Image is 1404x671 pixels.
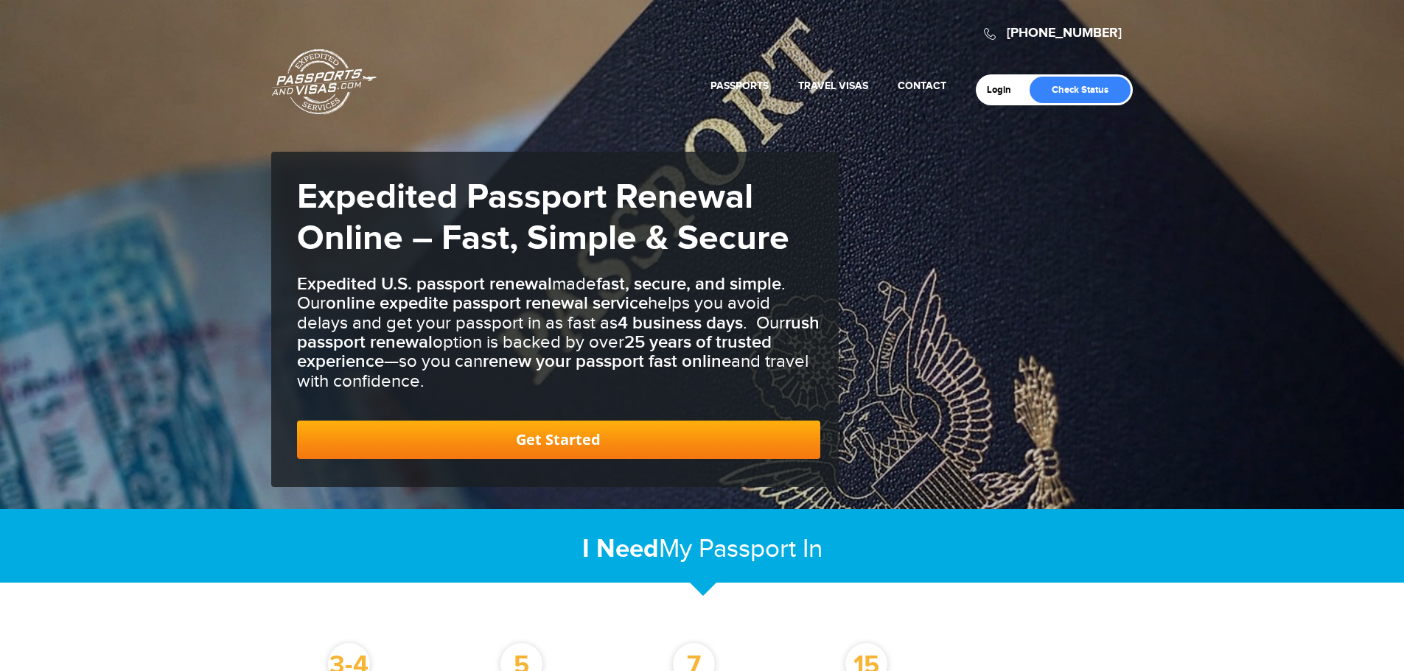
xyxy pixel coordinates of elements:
b: renew your passport fast online [483,351,731,372]
a: Get Started [297,421,820,459]
a: Passports [710,80,769,92]
span: Passport In [699,534,823,564]
a: Contact [898,80,946,92]
strong: I Need [582,533,659,565]
b: rush passport renewal [297,312,820,353]
b: fast, secure, and simple [596,273,781,295]
strong: Expedited Passport Renewal Online – Fast, Simple & Secure [297,176,789,260]
a: Check Status [1030,77,1131,103]
a: Passports & [DOMAIN_NAME] [272,49,377,115]
h3: made . Our helps you avoid delays and get your passport in as fast as . Our option is backed by o... [297,275,820,391]
b: online expedite passport renewal service [326,292,648,314]
h2: My [271,533,1134,565]
a: [PHONE_NUMBER] [1007,25,1122,41]
b: Expedited U.S. passport renewal [297,273,552,295]
a: Travel Visas [798,80,868,92]
b: 25 years of trusted experience [297,331,772,372]
b: 4 business days [618,312,743,334]
a: Login [987,84,1021,96]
